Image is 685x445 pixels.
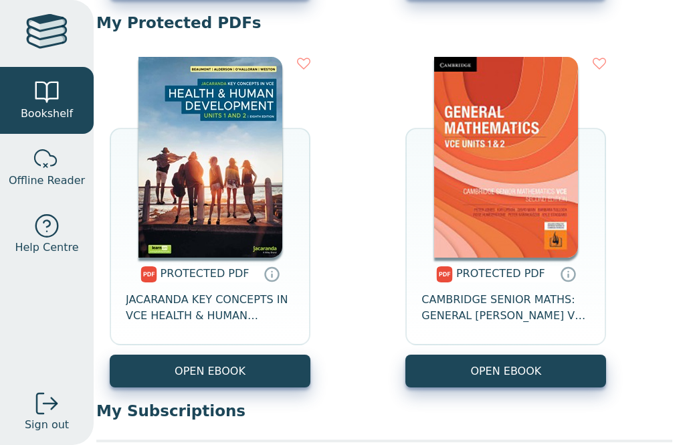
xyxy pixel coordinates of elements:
span: PROTECTED PDF [456,267,545,280]
img: bbedf1c5-5c8e-4c9d-9286-b7781b5448a4.jpg [138,57,282,258]
span: Offline Reader [9,173,85,189]
a: OPEN EBOOK [405,355,606,387]
span: Bookshelf [21,106,73,122]
img: pdf.svg [436,266,453,282]
a: Protected PDFs cannot be printed, copied or shared. They can be accessed online through Education... [560,266,576,282]
span: JACARANDA KEY CONCEPTS IN VCE HEALTH & HUMAN DEVELOPMENT UNITS 1&2 PRINT & LEARNON EBOOK 8E [126,292,294,324]
p: My Protected PDFs [96,13,672,33]
img: 7427b572-0d0b-412c-8762-bae5e50f5011.jpg [434,57,578,258]
a: OPEN EBOOK [110,355,310,387]
a: Protected PDFs cannot be printed, copied or shared. They can be accessed online through Education... [264,266,280,282]
p: My Subscriptions [96,401,672,421]
span: CAMBRIDGE SENIOR MATHS: GENERAL [PERSON_NAME] VCE UNITS 1&2 [421,292,590,324]
span: Sign out [25,417,69,433]
span: PROTECTED PDF [161,267,250,280]
span: Help Centre [15,240,78,256]
img: pdf.svg [140,266,157,282]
